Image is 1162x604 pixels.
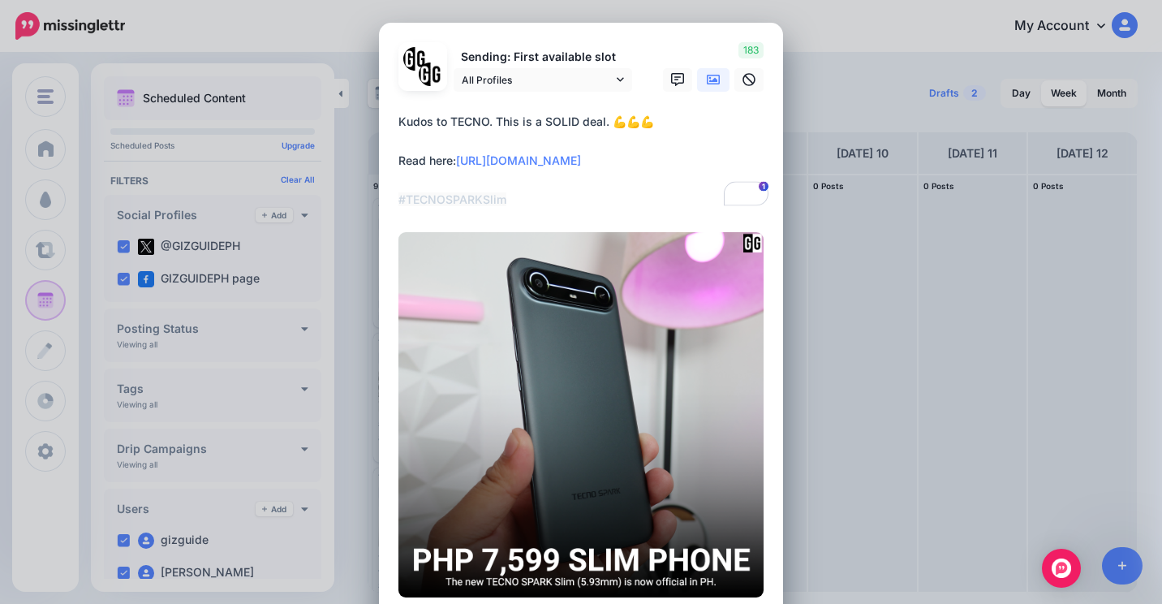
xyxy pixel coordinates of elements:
a: All Profiles [454,68,632,92]
textarea: To enrich screen reader interactions, please activate Accessibility in Grammarly extension settings [398,112,772,209]
span: 183 [738,42,764,58]
span: All Profiles [462,71,613,88]
p: Sending: First available slot [454,48,632,67]
div: Open Intercom Messenger [1042,549,1081,588]
img: 353459792_649996473822713_4483302954317148903_n-bsa138318.png [403,47,427,71]
img: 7C17HYNEET23G21CETVDYEGVYV17K3T1.png [398,232,764,598]
div: Kudos to TECNO. This is a SOLID deal. 💪💪💪 Read here: [398,112,772,209]
img: JT5sWCfR-79925.png [419,63,442,86]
